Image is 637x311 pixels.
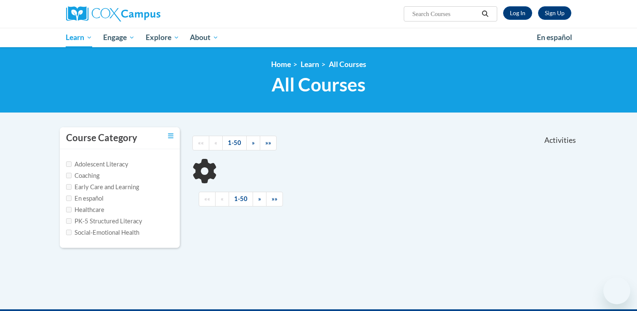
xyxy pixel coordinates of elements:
span: » [252,139,255,146]
span: » [258,195,261,202]
a: Cox Campus [66,6,226,21]
a: Home [271,60,291,69]
iframe: Button to launch messaging window [603,277,630,304]
a: Begining [192,136,209,150]
span: »» [272,195,277,202]
a: En español [531,29,578,46]
input: Checkbox for Options [66,207,72,212]
span: Explore [146,32,179,43]
a: Register [538,6,571,20]
a: All Courses [329,60,366,69]
a: End [266,192,283,206]
input: Checkbox for Options [66,196,72,201]
span: Learn [66,32,92,43]
a: Engage [98,28,140,47]
label: En español [66,194,104,203]
a: Learn [61,28,98,47]
span: Activities [544,136,576,145]
span: En español [537,33,572,42]
span: « [214,139,217,146]
span: About [190,32,219,43]
button: Search [479,9,491,19]
input: Checkbox for Options [66,161,72,167]
a: Previous [209,136,223,150]
span: «« [204,195,210,202]
label: Social-Emotional Health [66,228,139,237]
span: »» [265,139,271,146]
a: Next [253,192,267,206]
label: PK-5 Structured Literacy [66,217,142,226]
h3: Course Category [66,131,137,145]
span: « [221,195,224,202]
a: Learn [301,60,319,69]
label: Healthcare [66,205,104,214]
input: Search Courses [411,9,479,19]
a: End [260,136,277,150]
a: Explore [140,28,185,47]
a: Begining [199,192,216,206]
input: Checkbox for Options [66,218,72,224]
label: Early Care and Learning [66,182,139,192]
a: 1-50 [222,136,247,150]
input: Checkbox for Options [66,230,72,235]
label: Adolescent Literacy [66,160,128,169]
a: About [184,28,224,47]
a: Log In [503,6,532,20]
span: «« [198,139,204,146]
a: Toggle collapse [168,131,173,141]
span: Engage [103,32,135,43]
input: Checkbox for Options [66,184,72,190]
span: All Courses [272,73,365,96]
a: 1-50 [229,192,253,206]
a: Next [246,136,260,150]
div: Main menu [53,28,584,47]
a: Previous [215,192,229,206]
img: Cox Campus [66,6,160,21]
label: Coaching [66,171,99,180]
input: Checkbox for Options [66,173,72,178]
